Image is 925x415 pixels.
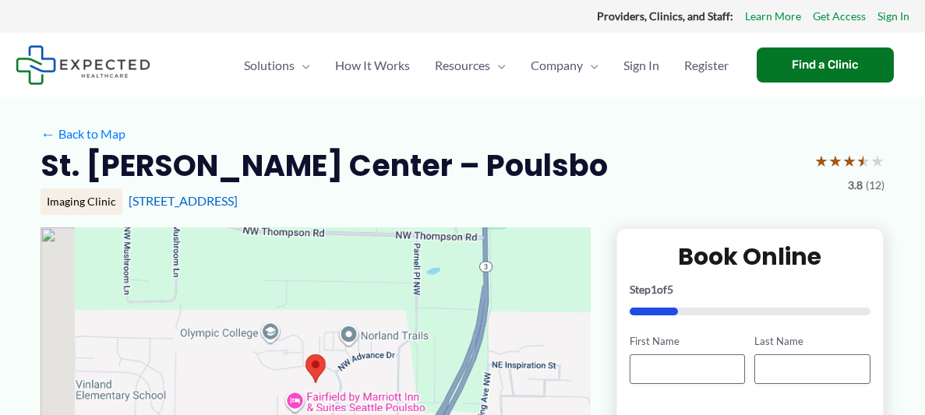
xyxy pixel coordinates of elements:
img: Expected Healthcare Logo - side, dark font, small [16,45,150,85]
span: How It Works [335,38,410,93]
span: ← [41,126,55,141]
a: Sign In [877,6,909,26]
label: First Name [630,334,745,349]
a: SolutionsMenu Toggle [231,38,323,93]
span: Company [531,38,583,93]
a: ResourcesMenu Toggle [422,38,518,93]
p: Step of [630,284,870,295]
a: How It Works [323,38,422,93]
span: ★ [842,146,856,175]
span: ★ [814,146,828,175]
nav: Primary Site Navigation [231,38,741,93]
span: ★ [856,146,870,175]
div: Imaging Clinic [41,188,122,215]
span: Register [684,38,729,93]
a: Sign In [611,38,672,93]
a: Get Access [813,6,866,26]
a: Register [672,38,741,93]
strong: Providers, Clinics, and Staff: [597,9,733,23]
span: 3.8 [848,175,863,195]
span: (12) [866,175,884,195]
h2: Book Online [630,241,870,272]
label: Last Name [754,334,870,349]
span: Solutions [244,38,295,93]
span: Menu Toggle [490,38,506,93]
span: 5 [667,283,673,296]
a: Learn More [745,6,801,26]
a: [STREET_ADDRESS] [129,193,238,208]
span: ★ [828,146,842,175]
span: Menu Toggle [583,38,598,93]
h2: St. [PERSON_NAME] Center – Poulsbo [41,146,608,185]
span: Sign In [623,38,659,93]
a: Find a Clinic [757,47,894,83]
a: ←Back to Map [41,122,125,146]
a: CompanyMenu Toggle [518,38,611,93]
span: Resources [435,38,490,93]
span: Menu Toggle [295,38,310,93]
span: ★ [870,146,884,175]
span: 1 [651,283,657,296]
